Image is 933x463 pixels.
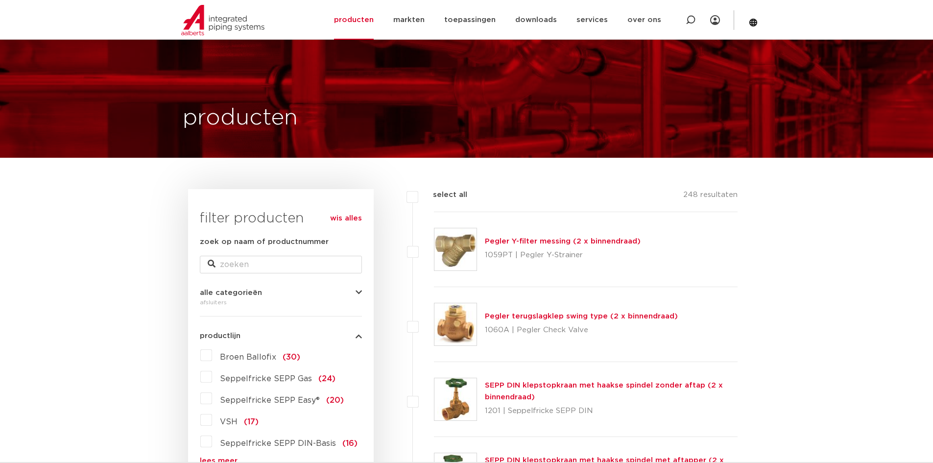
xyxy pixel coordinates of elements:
[330,213,362,224] a: wis alles
[434,378,477,420] img: Thumbnail for SEPP DIN klepstopkraan met haakse spindel zonder aftap (2 x binnendraad)
[200,296,362,308] div: afsluiters
[683,189,738,204] p: 248 resultaten
[485,313,678,320] a: Pegler terugslagklep swing type (2 x binnendraad)
[220,418,238,426] span: VSH
[326,396,344,404] span: (20)
[283,353,300,361] span: (30)
[220,375,312,383] span: Seppelfricke SEPP Gas
[485,322,678,338] p: 1060A | Pegler Check Valve
[183,102,298,134] h1: producten
[200,236,329,248] label: zoek op naam of productnummer
[342,439,358,447] span: (16)
[200,256,362,273] input: zoeken
[220,396,320,404] span: Seppelfricke SEPP Easy®
[318,375,335,383] span: (24)
[485,382,723,401] a: SEPP DIN klepstopkraan met haakse spindel zonder aftap (2 x binnendraad)
[220,353,276,361] span: Broen Ballofix
[200,289,362,296] button: alle categorieën
[485,238,641,245] a: Pegler Y-filter messing (2 x binnendraad)
[200,332,240,340] span: productlijn
[244,418,259,426] span: (17)
[434,303,477,345] img: Thumbnail for Pegler terugslagklep swing type (2 x binnendraad)
[485,403,738,419] p: 1201 | Seppelfricke SEPP DIN
[485,247,641,263] p: 1059PT | Pegler Y-Strainer
[434,228,477,270] img: Thumbnail for Pegler Y-filter messing (2 x binnendraad)
[220,439,336,447] span: Seppelfricke SEPP DIN-Basis
[200,209,362,228] h3: filter producten
[200,289,262,296] span: alle categorieën
[200,332,362,340] button: productlijn
[418,189,467,201] label: select all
